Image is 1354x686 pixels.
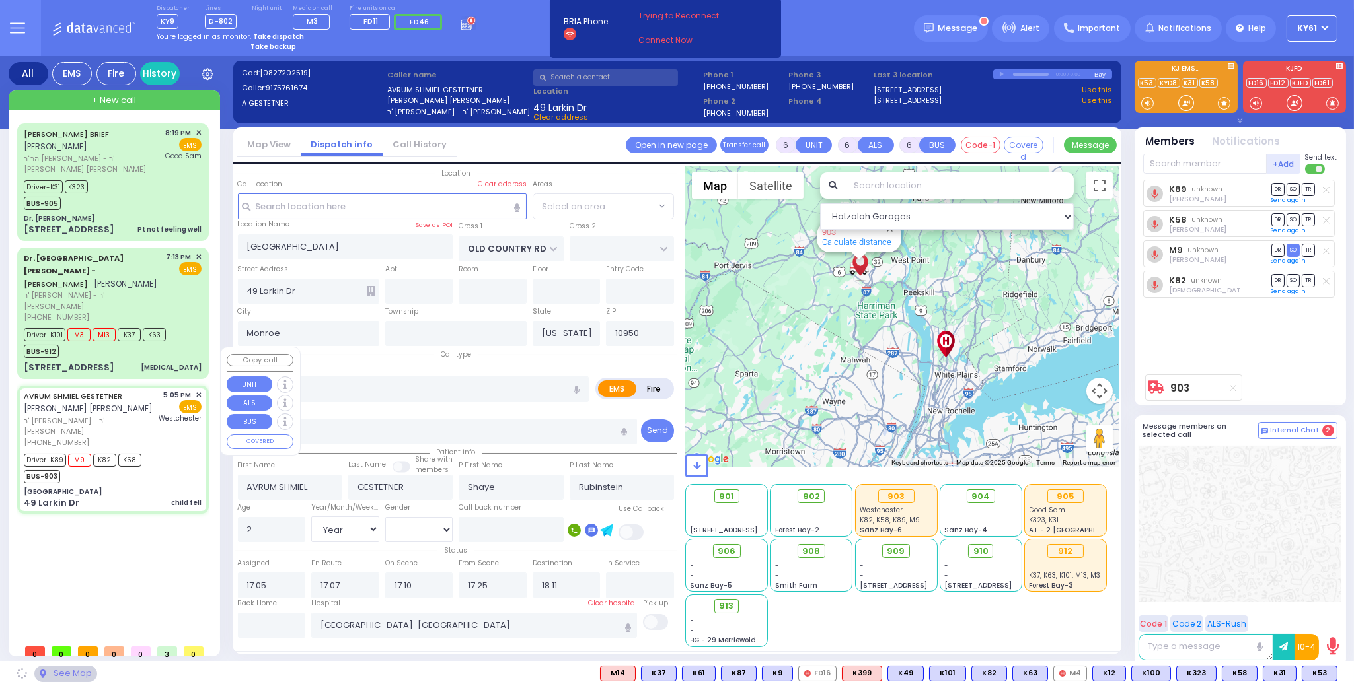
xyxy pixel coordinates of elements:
label: City [238,306,252,317]
span: [PHONE_NUMBER] [24,312,89,322]
label: EMS [598,380,636,397]
span: Smith Farm [775,580,817,590]
label: Location Name [238,219,290,230]
span: Message [938,22,978,35]
span: - [944,561,948,570]
div: BLS [1131,666,1171,681]
span: 908 [802,545,820,558]
span: - [944,515,948,525]
span: 0 [78,646,98,656]
span: TR [1302,244,1315,256]
span: 0 [184,646,204,656]
span: - [775,561,779,570]
span: EMS [179,262,202,275]
span: Yoel Katz [1169,224,1226,234]
span: 904 [971,490,990,503]
span: K82, K58, K89, M9 [860,515,920,525]
span: EMS [179,138,202,151]
span: Trying to Reconnect... [638,10,743,22]
label: Clear address [478,179,527,189]
img: red-radio-icon.svg [804,670,811,677]
span: Good Sam [165,151,202,161]
img: Logo [52,20,140,36]
label: Call back number [459,502,521,513]
span: K323 [65,180,88,193]
label: Pick up [643,598,668,609]
span: - [775,505,779,515]
label: Lines [205,5,237,13]
span: FD11 [363,16,378,26]
label: Dispatcher [157,5,190,13]
span: K37 [118,328,141,341]
a: M9 [1169,245,1183,255]
span: Help [1248,22,1266,34]
div: BLS [1222,666,1258,681]
span: unknown [1191,275,1222,285]
a: Use this [1082,85,1112,96]
span: - [944,505,948,515]
span: - [691,505,695,515]
span: KY61 [1297,22,1317,34]
img: message.svg [924,23,934,33]
a: Call History [383,138,457,151]
button: Close [884,223,896,235]
label: Back Home [238,598,278,609]
div: BLS [1012,666,1048,681]
label: Caller: [242,83,383,94]
span: [0827202519] [260,67,311,78]
span: Driver-K101 [24,328,65,341]
span: BUS-905 [24,197,61,210]
label: KJ EMS... [1135,65,1238,75]
button: Notifications [1213,134,1281,149]
span: K58 [118,454,141,467]
h5: Message members on selected call [1143,422,1258,439]
label: State [533,306,551,317]
span: Phone 3 [788,69,869,81]
div: All [9,62,48,85]
a: Calculate distance [822,237,891,247]
button: UNIT [227,376,272,392]
img: red-radio-icon.svg [1059,670,1066,677]
span: [PHONE_NUMBER] [24,437,89,448]
div: BLS [1176,666,1217,681]
label: Age [238,502,251,513]
span: Alert [1020,22,1039,34]
button: COVERED [227,434,293,449]
span: - [691,561,695,570]
div: Dr. [PERSON_NAME] [24,213,94,223]
label: Turn off text [1305,162,1326,176]
a: KJFD [1290,78,1311,88]
span: 902 [803,490,820,503]
a: K82 [1169,275,1186,285]
input: Search hospital [311,613,637,638]
span: unknown [1191,215,1222,224]
label: A GESTETNER [242,98,383,109]
span: Forest Bay-3 [1030,580,1074,590]
span: M9 [68,454,91,467]
span: M3 [67,328,91,341]
a: Open in new page [626,137,717,153]
span: D-802 [205,14,237,29]
span: ר' [PERSON_NAME] - ר' [PERSON_NAME] [24,290,162,312]
span: [PERSON_NAME] [PERSON_NAME] [24,403,153,414]
span: Phone 4 [788,96,869,107]
a: K53 [1138,78,1156,88]
div: Pt not feeling well [137,224,202,234]
a: K89 [1169,184,1187,194]
span: DR [1271,213,1285,226]
button: ALS [227,395,272,411]
div: child fell [171,498,202,508]
div: Year/Month/Week/Day [311,502,379,513]
span: BUS-912 [24,345,59,358]
button: Members [1146,134,1195,149]
a: 903 [822,227,836,237]
button: Message [1064,137,1117,153]
a: Send again [1271,287,1306,295]
label: [PERSON_NAME] [PERSON_NAME] [387,95,529,106]
span: BUS-903 [24,470,60,483]
label: [PHONE_NUMBER] [704,81,769,91]
span: SO [1287,183,1300,195]
span: + New call [92,94,136,107]
div: BLS [641,666,677,681]
label: Medic on call [293,5,334,13]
